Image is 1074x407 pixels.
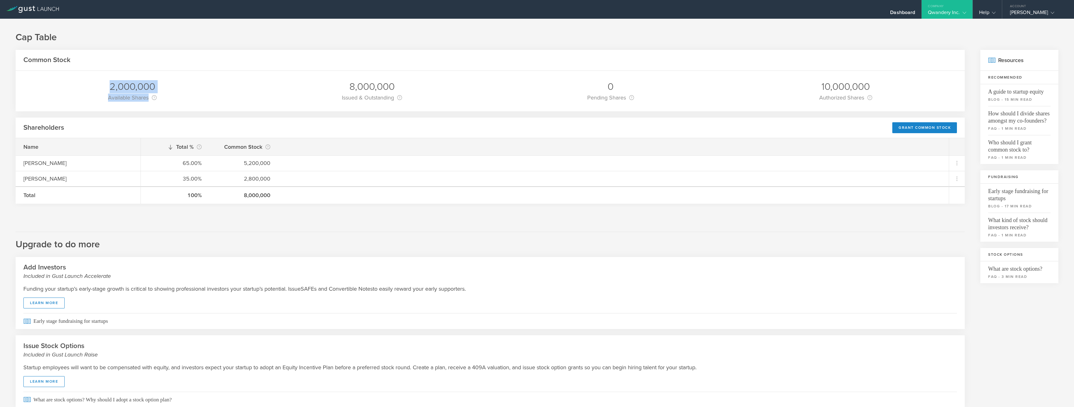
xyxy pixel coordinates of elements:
[16,232,965,251] h2: Upgrade to do more
[23,298,65,308] a: learn more
[108,93,157,102] div: Available Shares
[988,84,1051,95] span: A guide to startup equity
[980,184,1058,213] a: Early stage fundraising for startupsblog - 17 min read
[23,263,957,280] h2: Add Investors
[988,97,1051,102] small: blog - 15 min read
[23,143,133,151] div: Name
[928,9,966,19] div: Qwandery Inc.
[23,313,957,329] span: Early stage fundraising for startups
[980,71,1058,84] h3: Recommended
[980,213,1058,242] a: What kind of stock should investors receive?faq - 1 min read
[217,175,270,183] div: 2,800,000
[23,123,64,132] h2: Shareholders
[819,80,872,93] div: 10,000,000
[988,232,1051,238] small: faq - 1 min read
[108,80,157,93] div: 2,000,000
[587,93,634,102] div: Pending Shares
[980,84,1058,106] a: A guide to startup equityblog - 15 min read
[301,285,373,293] span: SAFEs and Convertible Notes
[23,175,133,183] div: [PERSON_NAME]
[988,213,1051,231] span: What kind of stock should investors receive?
[23,285,957,293] p: Funding your startup’s early-stage growth is critical to showing professional investors your star...
[980,135,1058,164] a: Who should I grant common stock to?faq - 1 min read
[149,191,202,199] div: 100%
[1010,9,1063,19] div: [PERSON_NAME]
[16,31,1058,44] h1: Cap Table
[988,106,1051,124] span: How should I divide shares amongst my co-founders?
[149,175,202,183] div: 35.00%
[217,143,270,151] div: Common Stock
[980,248,1058,261] h3: Stock Options
[342,93,402,102] div: Issued & Outstanding
[980,170,1058,184] h3: Fundraising
[217,159,270,167] div: 5,200,000
[23,342,957,359] h2: Issue Stock Options
[988,135,1051,153] span: Who should I grant common stock to?
[988,126,1051,131] small: faq - 1 min read
[819,93,872,102] div: Authorized Shares
[149,159,202,167] div: 65.00%
[979,9,996,19] div: Help
[23,191,133,199] div: Total
[892,122,957,133] div: Grant Common Stock
[980,261,1058,283] a: What are stock options?faq - 3 min read
[23,363,957,371] p: Startup employees will want to be compensated with equity, and investors expect your startup to a...
[587,80,634,93] div: 0
[149,143,202,151] div: Total %
[23,272,957,280] small: Included in Gust Launch Accelerate
[988,274,1051,279] small: faq - 3 min read
[23,159,133,167] div: [PERSON_NAME]
[980,50,1058,71] h2: Resources
[342,80,402,93] div: 8,000,000
[980,106,1058,135] a: How should I divide shares amongst my co-founders?faq - 1 min read
[988,261,1051,273] span: What are stock options?
[988,155,1051,160] small: faq - 1 min read
[890,9,915,19] div: Dashboard
[16,313,965,329] a: Early stage fundraising for startups
[23,376,65,387] a: learn more
[217,191,270,199] div: 8,000,000
[988,203,1051,209] small: blog - 17 min read
[23,56,71,65] h2: Common Stock
[23,351,957,359] small: Included in Gust Launch Raise
[988,184,1051,202] span: Early stage fundraising for startups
